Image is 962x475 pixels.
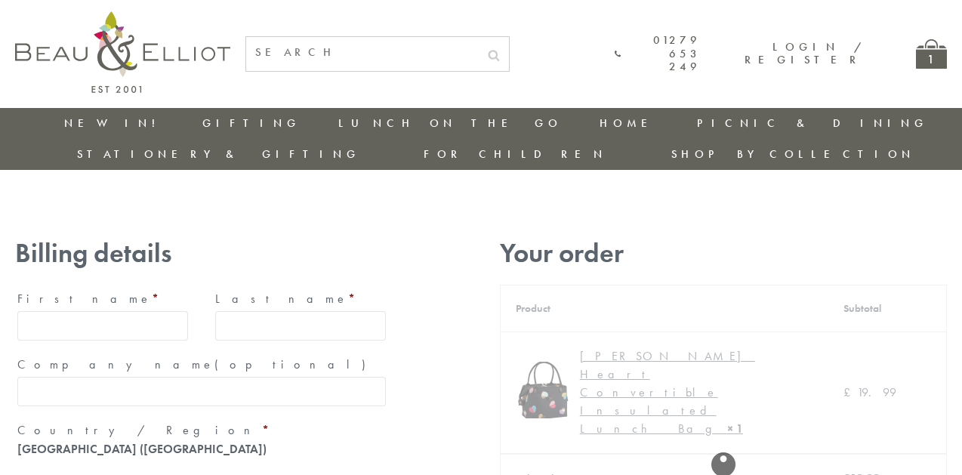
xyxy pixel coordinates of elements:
[17,418,386,443] label: Country / Region
[215,287,386,311] label: Last name
[424,147,607,162] a: For Children
[338,116,562,131] a: Lunch On The Go
[214,356,375,372] span: (optional)
[916,39,947,69] a: 1
[17,287,188,311] label: First name
[15,11,230,93] img: logo
[615,34,701,73] a: 01279 653 249
[202,116,301,131] a: Gifting
[246,37,479,68] input: SEARCH
[697,116,928,131] a: Picnic & Dining
[745,39,863,67] a: Login / Register
[15,238,388,269] h3: Billing details
[600,116,660,131] a: Home
[671,147,915,162] a: Shop by collection
[17,441,267,457] strong: [GEOGRAPHIC_DATA] ([GEOGRAPHIC_DATA])
[77,147,360,162] a: Stationery & Gifting
[64,116,165,131] a: New in!
[17,353,386,377] label: Company name
[500,238,947,269] h3: Your order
